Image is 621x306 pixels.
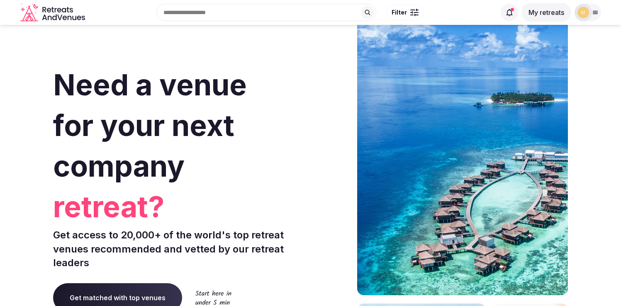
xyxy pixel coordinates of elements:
img: Start here in under 5 min [195,290,231,305]
a: Visit the homepage [20,3,87,22]
img: mana.vakili [577,7,589,18]
a: My retreats [521,8,571,17]
p: Get access to 20,000+ of the world's top retreat venues recommended and vetted by our retreat lea... [53,228,307,270]
span: Need a venue for your next company [53,67,247,184]
button: My retreats [521,3,571,22]
button: Filter [386,5,424,20]
svg: Retreats and Venues company logo [20,3,87,22]
span: Filter [392,8,407,17]
span: retreat? [53,187,307,227]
